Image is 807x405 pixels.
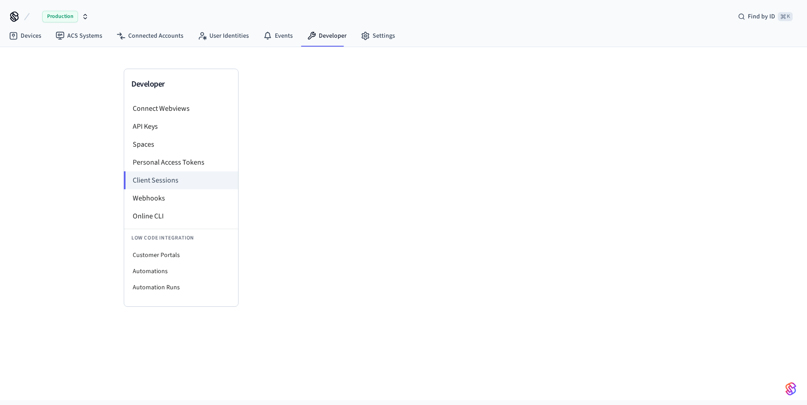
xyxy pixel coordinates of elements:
[300,28,354,44] a: Developer
[124,229,238,247] li: Low Code Integration
[124,118,238,135] li: API Keys
[354,28,402,44] a: Settings
[124,247,238,263] li: Customer Portals
[731,9,800,25] div: Find by ID⌘ K
[124,207,238,225] li: Online CLI
[42,11,78,22] span: Production
[131,78,231,91] h3: Developer
[191,28,256,44] a: User Identities
[748,12,775,21] span: Find by ID
[256,28,300,44] a: Events
[109,28,191,44] a: Connected Accounts
[778,12,793,21] span: ⌘ K
[785,382,796,396] img: SeamLogoGradient.69752ec5.svg
[124,263,238,279] li: Automations
[124,153,238,171] li: Personal Access Tokens
[124,135,238,153] li: Spaces
[2,28,48,44] a: Devices
[124,100,238,118] li: Connect Webviews
[124,189,238,207] li: Webhooks
[124,279,238,296] li: Automation Runs
[48,28,109,44] a: ACS Systems
[124,171,238,189] li: Client Sessions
